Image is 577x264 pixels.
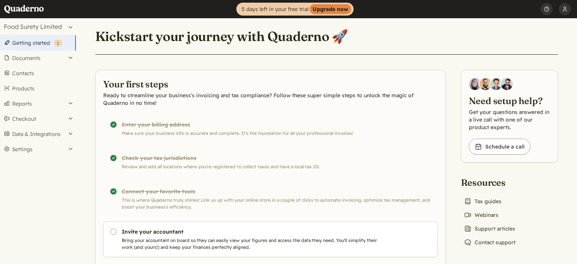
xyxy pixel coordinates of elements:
a: Support articles [461,223,518,234]
a: Contact support [461,237,519,248]
p: Get your questions answered in a live call with one of our product experts. [469,108,550,131]
a: Webinars [461,210,502,220]
a: Schedule a call [469,139,530,155]
img: Jairo Fumero, Account Executive at Quaderno [480,78,492,90]
a: Tax guides [461,196,505,207]
h2: Resources [461,176,519,188]
img: Ivo Oltmans, Business Developer at Quaderno [490,78,502,90]
a: 5 days left in your free trialUpgrade now [236,3,354,16]
h3: Invite your accountant [122,228,380,236]
h1: Kickstart your journey with Quaderno 🚀 [95,28,348,45]
a: Invite your accountant Bring your accountant on board so they can easily view your figures and ac... [103,221,438,257]
strong: Upgrade now [310,4,351,14]
img: Diana Carrasco, Account Executive at Quaderno [469,78,481,90]
h2: Need setup help? [469,95,550,107]
p: Bring your accountant on board so they can easily view your figures and access the data they need... [122,237,380,251]
h2: Your first steps [103,78,438,90]
img: Javier Rubio, DevRel at Quaderno [501,78,513,90]
span: 1 [57,40,59,46]
p: Ready to streamline your business's invoicing and tax compliance? Follow these super simple steps... [103,92,438,107]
